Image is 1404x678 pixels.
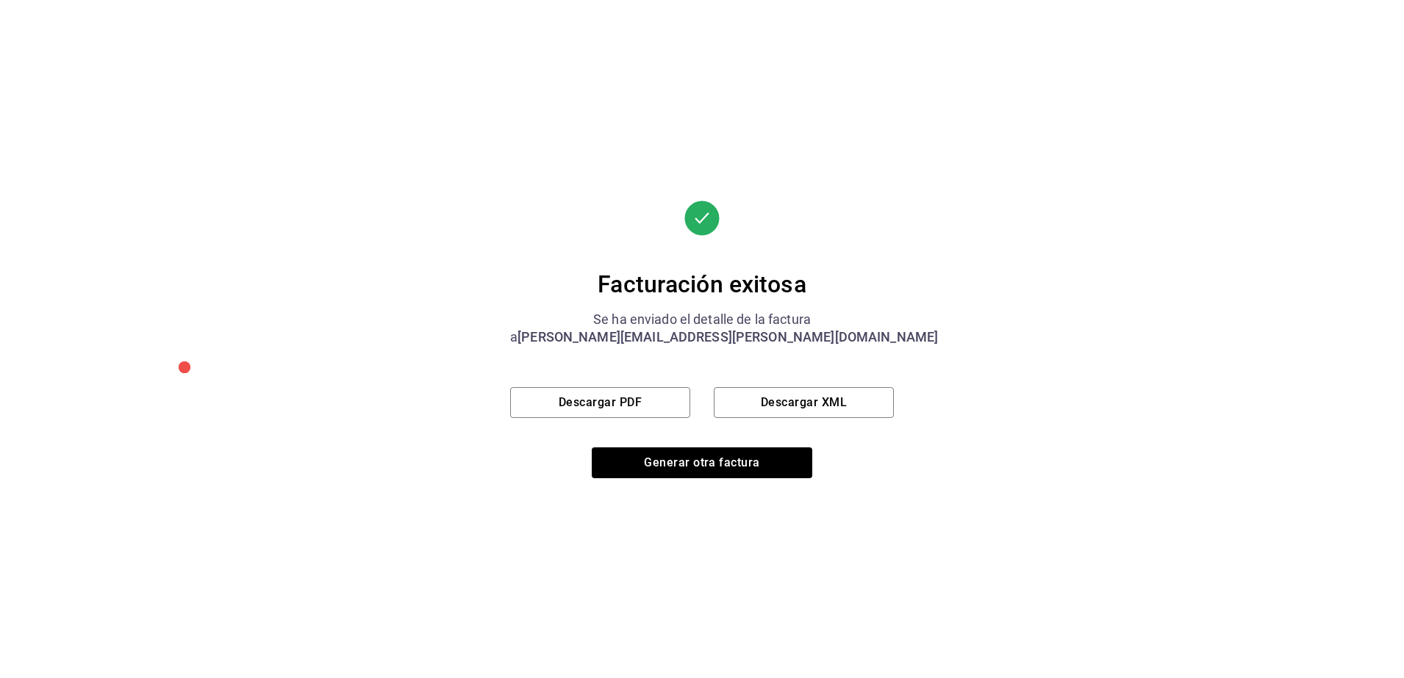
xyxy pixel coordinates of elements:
div: a [510,328,894,346]
div: Facturación exitosa [510,270,894,299]
button: Descargar PDF [510,387,690,418]
button: Descargar XML [714,387,894,418]
span: [PERSON_NAME][EMAIL_ADDRESS][PERSON_NAME][DOMAIN_NAME] [517,329,938,345]
div: Se ha enviado el detalle de la factura [510,311,894,328]
button: Generar otra factura [592,447,812,478]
